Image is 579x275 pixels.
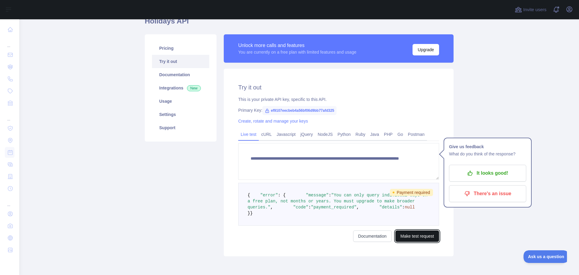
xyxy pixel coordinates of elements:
[248,193,250,198] span: {
[293,205,308,210] span: "code"
[402,205,405,210] span: :
[238,119,308,123] a: Create, rotate and manage your keys
[238,107,439,113] div: Primary Key:
[311,205,356,210] span: "payment_required"
[250,211,252,216] span: }
[368,130,382,139] a: Java
[271,205,273,210] span: ,
[152,81,209,95] a: Integrations New
[379,205,402,210] span: "details"
[298,130,315,139] a: jQuery
[308,205,311,210] span: :
[514,5,548,14] button: Invite users
[152,95,209,108] a: Usage
[353,130,368,139] a: Ruby
[5,110,14,122] div: ...
[329,193,331,198] span: :
[278,193,286,198] span: : {
[262,106,337,115] span: ef9107eecbeb4a56bf06d9bb77afd325
[523,6,546,13] span: Invite users
[152,121,209,134] a: Support
[274,130,298,139] a: Javascript
[405,205,415,210] span: null
[306,193,329,198] span: "message"
[315,130,335,139] a: NodeJS
[356,205,359,210] span: ,
[449,143,526,150] h1: Give us feedback
[260,193,278,198] span: "error"
[524,250,567,263] iframe: Toggle Customer Support
[406,130,427,139] a: Postman
[381,130,395,139] a: PHP
[152,108,209,121] a: Settings
[238,96,439,102] div: This is your private API key, specific to this API.
[238,83,439,92] h2: Try it out
[5,36,14,48] div: ...
[353,230,392,242] a: Documentation
[413,44,439,55] button: Upgrade
[248,193,430,210] span: "You can only query individual days on a free plan, not months or years. You must upgrade to make...
[390,189,433,196] span: Payment required
[238,49,356,55] div: You are currently on a free plan with limited features and usage
[238,130,259,139] a: Live test
[152,42,209,55] a: Pricing
[395,130,406,139] a: Go
[259,130,274,139] a: cURL
[449,150,526,158] p: What do you think of the response?
[187,85,201,91] span: New
[152,55,209,68] a: Try it out
[238,42,356,49] div: Unlock more calls and features
[152,68,209,81] a: Documentation
[395,230,439,242] button: Make test request
[5,195,14,207] div: ...
[335,130,353,139] a: Python
[248,211,250,216] span: }
[145,16,454,31] h1: Holidays API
